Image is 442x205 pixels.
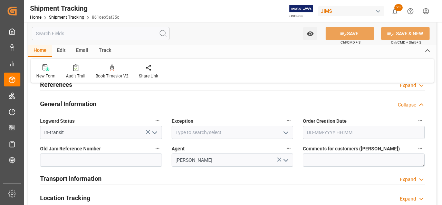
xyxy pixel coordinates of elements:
[40,126,162,139] input: Type to search/select
[340,40,361,45] span: Ctrl/CMD + S
[303,145,400,152] span: Comments for customers ([PERSON_NAME])
[40,99,96,109] h2: General Information
[71,45,94,57] div: Email
[318,6,384,16] div: JIMS
[96,73,128,79] div: Book Timeslot V2
[318,4,387,18] button: JIMS
[36,73,56,79] div: New Form
[40,118,75,125] span: Logward Status
[139,73,158,79] div: Share Link
[398,101,416,109] div: Collapse
[94,45,116,57] div: Track
[32,27,170,40] input: Search Fields
[416,144,425,153] button: Comments for customers ([PERSON_NAME])
[30,3,119,13] div: Shipment Tracking
[49,15,84,20] a: Shipment Tracking
[394,4,403,11] span: 23
[30,15,41,20] a: Home
[280,155,291,166] button: open menu
[400,82,416,89] div: Expand
[400,176,416,183] div: Expand
[303,126,425,139] input: DD-MM-YYYY HH:MM
[400,195,416,203] div: Expand
[40,193,90,203] h2: Location Tracking
[403,3,418,19] button: Help Center
[172,145,185,152] span: Agent
[153,116,162,125] button: Logward Status
[40,174,102,183] h2: Transport Information
[172,126,294,139] input: Type to search/select
[303,118,347,125] span: Order Creation Date
[40,80,72,89] h2: References
[391,40,421,45] span: Ctrl/CMD + Shift + S
[52,45,71,57] div: Edit
[40,145,101,152] span: Old Jam Reference Number
[416,116,425,125] button: Order Creation Date
[381,27,430,40] button: SAVE & NEW
[172,118,193,125] span: Exception
[280,127,291,138] button: open menu
[66,73,85,79] div: Audit Trail
[303,27,317,40] button: open menu
[28,45,52,57] div: Home
[284,116,293,125] button: Exception
[149,127,159,138] button: open menu
[326,27,374,40] button: SAVE
[387,3,403,19] button: show 23 new notifications
[153,144,162,153] button: Old Jam Reference Number
[289,5,313,17] img: Exertis%20JAM%20-%20Email%20Logo.jpg_1722504956.jpg
[284,144,293,153] button: Agent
